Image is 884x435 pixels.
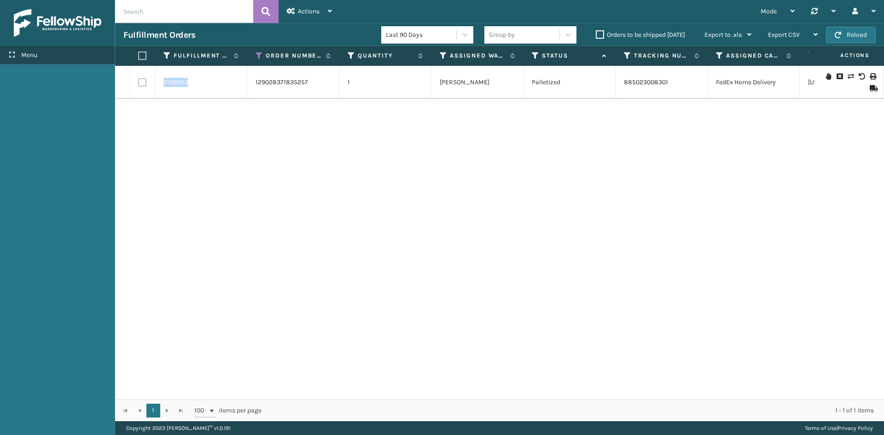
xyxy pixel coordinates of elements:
span: Export CSV [768,31,800,39]
i: Mark as Shipped [870,85,875,92]
label: Orders to be shipped [DATE] [596,31,685,39]
i: On Hold [826,73,831,80]
a: Privacy Policy [838,425,873,431]
span: Mode [761,7,777,15]
td: FedEx Home Delivery [708,66,800,99]
a: 2126653 [163,78,188,87]
div: | [805,421,873,435]
label: Assigned Carrier Service [726,52,782,60]
i: Print Label [870,73,875,80]
i: Void Label [859,73,864,80]
img: logo [14,9,101,37]
label: Fulfillment Order Id [174,52,229,60]
div: Group by [489,30,515,40]
td: 1 [339,66,431,99]
label: Status [542,52,598,60]
p: Copyright 2023 [PERSON_NAME]™ v 1.0.191 [126,421,231,435]
button: Reload [826,27,876,43]
span: Menu [21,51,37,59]
span: Actions [298,7,320,15]
h3: Fulfillment Orders [123,29,195,41]
span: 100 [194,406,208,415]
td: Palletized [523,66,616,99]
label: Order Number [266,52,321,60]
div: Last 90 Days [386,30,457,40]
td: [PERSON_NAME] [431,66,523,99]
i: Request to Be Cancelled [837,73,842,80]
span: Actions [811,48,875,63]
label: Quantity [358,52,413,60]
span: items per page [194,404,262,418]
i: Change shipping [848,73,853,80]
label: Assigned Warehouse [450,52,506,60]
a: 1 [146,404,160,418]
label: Tracking Number [634,52,690,60]
a: 885023008301 [624,78,668,86]
a: Terms of Use [805,425,837,431]
span: Export to .xls [704,31,742,39]
div: 1 - 1 of 1 items [274,406,874,415]
a: 129028371835257 [256,78,308,87]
